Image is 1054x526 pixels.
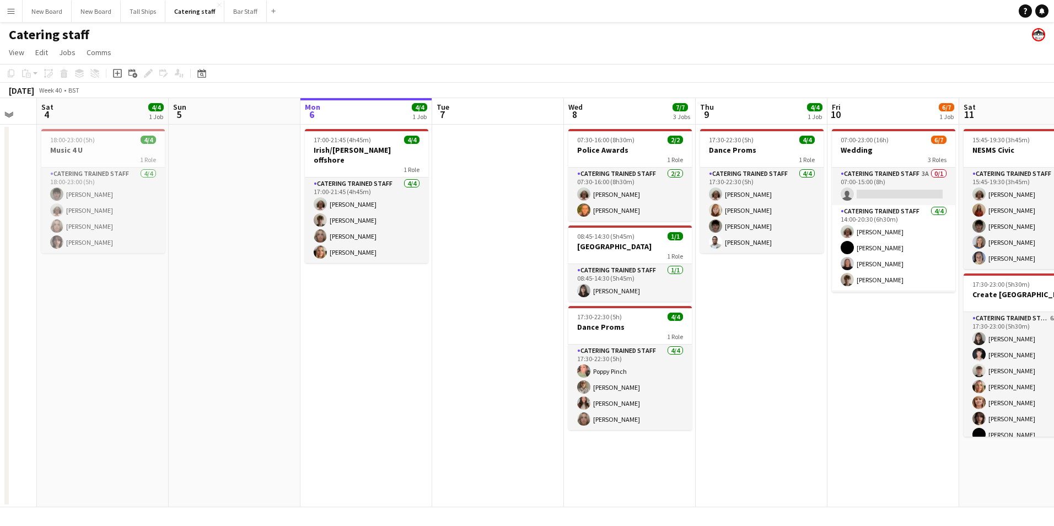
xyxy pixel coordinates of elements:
[668,232,683,240] span: 1/1
[667,332,683,341] span: 1 Role
[41,129,165,253] app-job-card: 18:00-23:00 (5h)4/4Music 4 U1 RoleCatering trained staff4/418:00-23:00 (5h)[PERSON_NAME][PERSON_N...
[41,168,165,253] app-card-role: Catering trained staff4/418:00-23:00 (5h)[PERSON_NAME][PERSON_NAME][PERSON_NAME][PERSON_NAME]
[928,155,947,164] span: 3 Roles
[173,102,186,112] span: Sun
[35,47,48,57] span: Edit
[700,102,714,112] span: Thu
[972,280,1030,288] span: 17:30-23:00 (5h30m)
[700,168,824,253] app-card-role: Catering trained staff4/417:30-22:30 (5h)[PERSON_NAME][PERSON_NAME][PERSON_NAME][PERSON_NAME]
[931,136,947,144] span: 6/7
[9,26,89,43] h1: Catering staff
[165,1,224,22] button: Catering staff
[673,112,690,121] div: 3 Jobs
[9,85,34,96] div: [DATE]
[148,103,164,111] span: 4/4
[964,102,976,112] span: Sat
[412,103,427,111] span: 4/4
[667,155,683,164] span: 1 Role
[799,155,815,164] span: 1 Role
[577,232,634,240] span: 08:45-14:30 (5h45m)
[568,306,692,430] app-job-card: 17:30-22:30 (5h)4/4Dance Proms1 RoleCatering trained staff4/417:30-22:30 (5h)Poppy Pinch[PERSON_N...
[171,108,186,121] span: 5
[41,102,53,112] span: Sat
[68,86,79,94] div: BST
[577,313,622,321] span: 17:30-22:30 (5h)
[55,45,80,60] a: Jobs
[305,145,428,165] h3: Irish/[PERSON_NAME] offshore
[673,103,688,111] span: 7/7
[939,112,954,121] div: 1 Job
[59,47,76,57] span: Jobs
[72,1,121,22] button: New Board
[9,47,24,57] span: View
[87,47,111,57] span: Comms
[567,108,583,121] span: 8
[31,45,52,60] a: Edit
[667,252,683,260] span: 1 Role
[832,102,841,112] span: Fri
[41,145,165,155] h3: Music 4 U
[568,226,692,302] app-job-card: 08:45-14:30 (5h45m)1/1[GEOGRAPHIC_DATA]1 RoleCatering trained staff1/108:45-14:30 (5h45m)[PERSON_...
[404,165,420,174] span: 1 Role
[939,103,954,111] span: 6/7
[700,145,824,155] h3: Dance Proms
[832,205,955,291] app-card-role: Catering trained staff4/414:00-20:30 (6h30m)[PERSON_NAME][PERSON_NAME][PERSON_NAME][PERSON_NAME]
[568,102,583,112] span: Wed
[303,108,320,121] span: 6
[412,112,427,121] div: 1 Job
[698,108,714,121] span: 9
[568,129,692,221] app-job-card: 07:30-16:00 (8h30m)2/2Police Awards1 RoleCatering trained staff2/207:30-16:00 (8h30m)[PERSON_NAME...
[40,108,53,121] span: 4
[23,1,72,22] button: New Board
[82,45,116,60] a: Comms
[568,241,692,251] h3: [GEOGRAPHIC_DATA]
[832,168,955,205] app-card-role: Catering trained staff3A0/107:00-15:00 (8h)
[568,145,692,155] h3: Police Awards
[36,86,64,94] span: Week 40
[807,103,822,111] span: 4/4
[314,136,371,144] span: 17:00-21:45 (4h45m)
[700,129,824,253] app-job-card: 17:30-22:30 (5h)4/4Dance Proms1 RoleCatering trained staff4/417:30-22:30 (5h)[PERSON_NAME][PERSON...
[841,136,889,144] span: 07:00-23:00 (16h)
[305,178,428,263] app-card-role: Catering trained staff4/417:00-21:45 (4h45m)[PERSON_NAME][PERSON_NAME][PERSON_NAME][PERSON_NAME]
[568,345,692,430] app-card-role: Catering trained staff4/417:30-22:30 (5h)Poppy Pinch[PERSON_NAME][PERSON_NAME][PERSON_NAME]
[577,136,634,144] span: 07:30-16:00 (8h30m)
[668,313,683,321] span: 4/4
[568,168,692,221] app-card-role: Catering trained staff2/207:30-16:00 (8h30m)[PERSON_NAME][PERSON_NAME]
[962,108,976,121] span: 11
[1032,28,1045,41] app-user-avatar: Beach Ballroom
[404,136,420,144] span: 4/4
[437,102,449,112] span: Tue
[568,322,692,332] h3: Dance Proms
[149,112,163,121] div: 1 Job
[141,136,156,144] span: 4/4
[435,108,449,121] span: 7
[709,136,754,144] span: 17:30-22:30 (5h)
[832,129,955,292] app-job-card: 07:00-23:00 (16h)6/7Wedding3 RolesCatering trained staff3A0/107:00-15:00 (8h) Catering trained st...
[668,136,683,144] span: 2/2
[224,1,267,22] button: Bar Staff
[305,102,320,112] span: Mon
[808,112,822,121] div: 1 Job
[972,136,1030,144] span: 15:45-19:30 (3h45m)
[50,136,95,144] span: 18:00-23:00 (5h)
[140,155,156,164] span: 1 Role
[568,264,692,302] app-card-role: Catering trained staff1/108:45-14:30 (5h45m)[PERSON_NAME]
[121,1,165,22] button: Tall Ships
[832,145,955,155] h3: Wedding
[305,129,428,263] app-job-card: 17:00-21:45 (4h45m)4/4Irish/[PERSON_NAME] offshore1 RoleCatering trained staff4/417:00-21:45 (4h4...
[830,108,841,121] span: 10
[799,136,815,144] span: 4/4
[4,45,29,60] a: View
